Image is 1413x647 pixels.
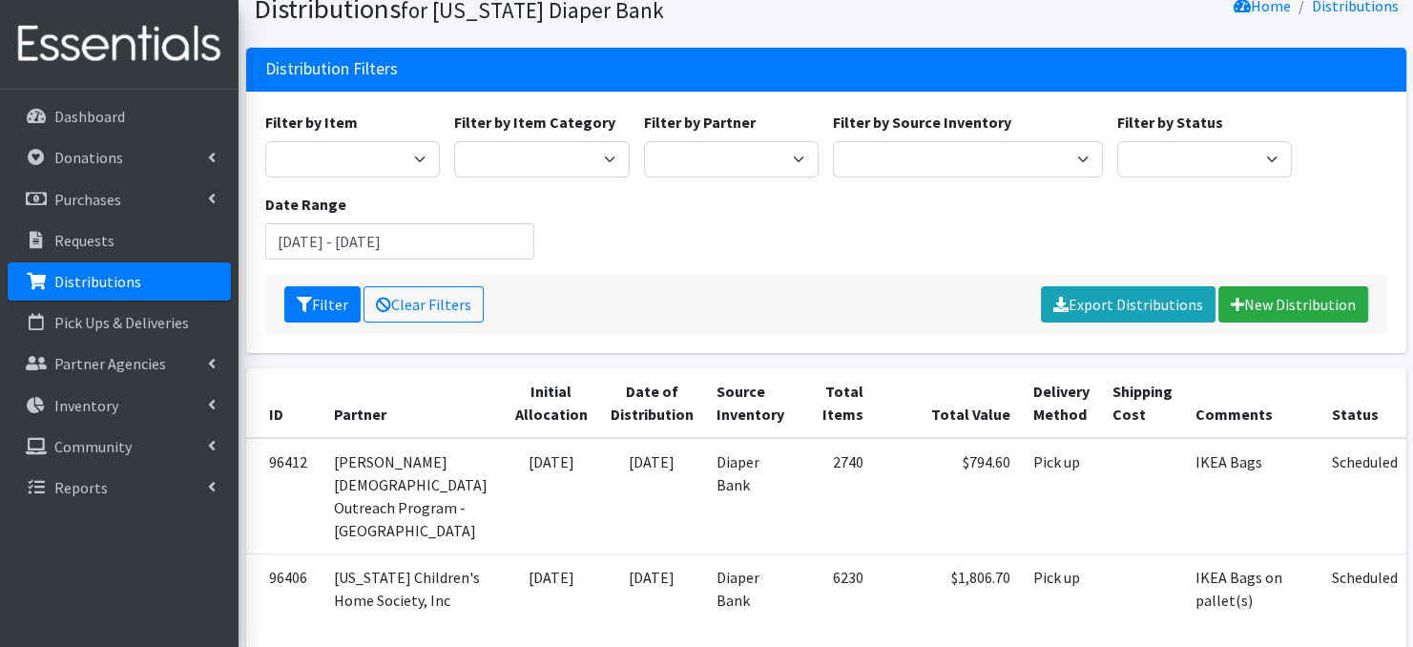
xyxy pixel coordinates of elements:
label: Filter by Item Category [454,111,615,134]
label: Filter by Partner [644,111,756,134]
label: Filter by Item [265,111,358,134]
h3: Distribution Filters [265,59,398,79]
a: Dashboard [8,97,231,136]
td: Pick up [1022,438,1101,554]
th: Initial Allocation [504,368,599,438]
button: Filter [284,286,361,323]
p: Purchases [54,190,121,209]
td: Diaper Bank [705,438,802,554]
a: Purchases [8,180,231,219]
p: Community [54,437,132,456]
input: January 1, 2011 - December 31, 2011 [265,223,535,260]
th: Status [1320,368,1409,438]
a: Distributions [8,262,231,301]
label: Date Range [265,193,346,216]
td: 2740 [802,438,875,554]
p: Reports [54,478,108,497]
td: [DATE] [599,438,705,554]
p: Donations [54,148,123,167]
a: Clear Filters [364,286,484,323]
a: Community [8,428,231,466]
label: Filter by Source Inventory [833,111,1011,134]
th: Source Inventory [705,368,802,438]
a: Pick Ups & Deliveries [8,303,231,342]
th: Comments [1184,368,1320,438]
td: Scheduled [1320,438,1409,554]
th: ID [246,368,322,438]
a: Requests [8,221,231,260]
th: Shipping Cost [1101,368,1184,438]
p: Requests [54,231,114,250]
td: 96412 [246,438,322,554]
td: [DATE] [504,438,599,554]
th: Total Items [802,368,875,438]
td: IKEA Bags [1184,438,1320,554]
a: Partner Agencies [8,344,231,383]
p: Distributions [54,272,141,291]
p: Dashboard [54,107,125,126]
a: Inventory [8,386,231,425]
img: HumanEssentials [8,12,231,76]
th: Total Value [875,368,1022,438]
a: New Distribution [1218,286,1368,323]
label: Filter by Status [1117,111,1223,134]
td: [PERSON_NAME][DEMOGRAPHIC_DATA] Outreach Program - [GEOGRAPHIC_DATA] [322,438,504,554]
a: Donations [8,138,231,177]
p: Inventory [54,396,118,415]
th: Partner [322,368,504,438]
th: Date of Distribution [599,368,705,438]
a: Reports [8,469,231,507]
p: Partner Agencies [54,354,166,373]
a: Export Distributions [1041,286,1216,323]
p: Pick Ups & Deliveries [54,313,189,332]
td: $794.60 [875,438,1022,554]
th: Delivery Method [1022,368,1101,438]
